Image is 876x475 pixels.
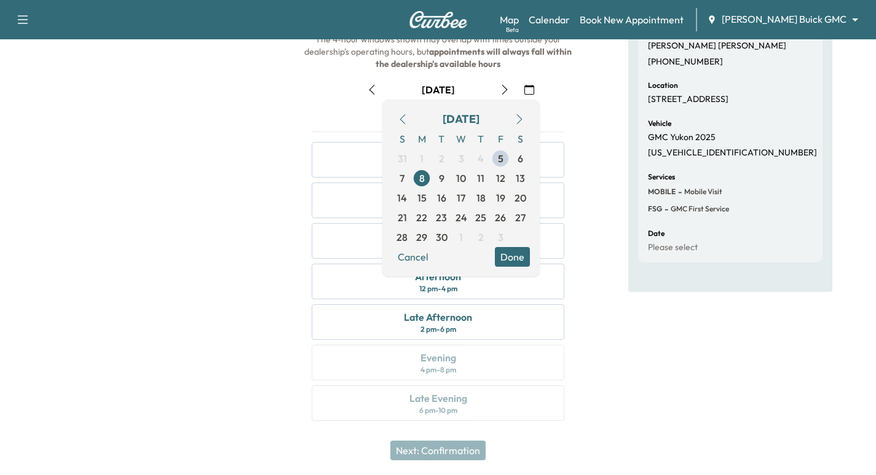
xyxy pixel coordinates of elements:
span: 30 [436,230,448,245]
span: 9 [439,171,444,186]
h6: Date [648,230,665,237]
span: F [491,129,510,149]
span: 31 [398,151,407,166]
span: 12 [496,171,505,186]
span: 22 [416,210,427,225]
span: 18 [476,190,486,205]
div: Late Afternoon [404,310,472,324]
span: 16 [437,190,446,205]
span: - [662,203,668,215]
a: Book New Appointment [580,12,684,27]
p: Please select [648,242,698,253]
span: 3 [459,151,464,166]
span: 1 [459,230,463,245]
div: 2 pm - 6 pm [420,324,456,334]
span: 25 [475,210,486,225]
b: appointments will always fall within the dealership's available hours [376,46,574,69]
p: [PERSON_NAME] [PERSON_NAME] [648,41,786,52]
span: 4 [478,151,484,166]
h6: Location [648,82,678,89]
a: MapBeta [500,12,519,27]
span: S [392,129,412,149]
span: 28 [397,230,408,245]
span: 27 [515,210,526,225]
p: [STREET_ADDRESS] [648,94,728,105]
span: S [510,129,530,149]
span: 17 [457,190,465,205]
span: FSG [648,204,662,214]
button: Done [495,247,530,267]
div: 12 pm - 4 pm [419,284,457,294]
span: 15 [417,190,427,205]
span: 8 [419,171,425,186]
span: [PERSON_NAME] Buick GMC [722,12,846,26]
div: [DATE] [443,111,479,128]
span: 2 [478,230,484,245]
p: [US_VEHICLE_IDENTIFICATION_NUMBER] [648,147,817,159]
span: 10 [456,171,466,186]
span: 5 [498,151,503,166]
span: 7 [400,171,404,186]
span: 29 [416,230,427,245]
h6: Services [648,173,675,181]
div: Beta [506,25,519,34]
p: [PHONE_NUMBER] [648,57,723,68]
span: T [471,129,491,149]
span: 20 [515,190,526,205]
img: Curbee Logo [409,11,468,28]
span: T [432,129,451,149]
span: 2 [439,151,444,166]
span: - [676,186,682,198]
span: 26 [495,210,506,225]
span: 14 [397,190,407,205]
a: Calendar [529,12,570,27]
span: MOBILE [648,187,676,197]
span: GMC First Service [668,204,729,214]
span: W [451,129,471,149]
span: 3 [498,230,503,245]
span: 19 [496,190,505,205]
button: Cancel [392,247,434,267]
span: 24 [456,210,467,225]
span: 11 [477,171,484,186]
span: Mobile Visit [682,187,722,197]
span: 13 [516,171,525,186]
h6: Vehicle [648,120,671,127]
div: [DATE] [422,83,455,96]
span: M [412,129,432,149]
p: GMC Yukon 2025 [648,132,716,143]
span: 1 [420,151,424,166]
span: 23 [436,210,447,225]
span: 21 [398,210,407,225]
span: 6 [518,151,523,166]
